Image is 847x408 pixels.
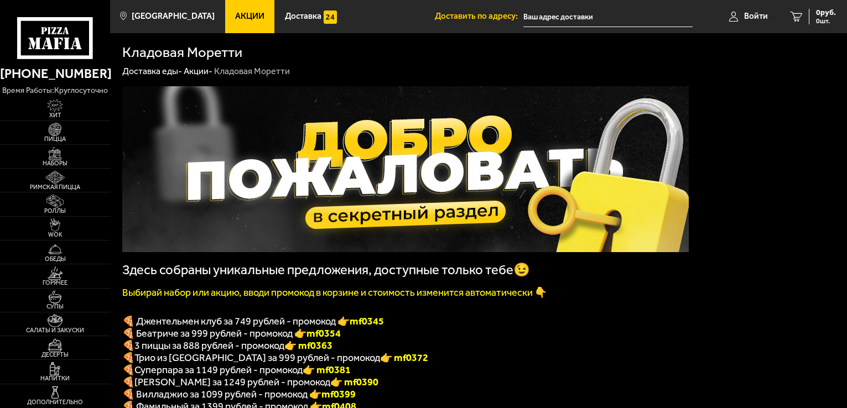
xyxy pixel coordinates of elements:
font: 👉 mf0381 [303,364,351,376]
b: 👉 mf0390 [330,376,378,388]
input: Ваш адрес доставки [523,7,693,27]
span: Акции [235,12,264,20]
font: Выбирай набор или акцию, вводи промокод в корзине и стоимость изменится автоматически 👇 [122,286,547,299]
img: 1024x1024 [122,86,689,252]
span: Суперпара за 1149 рублей - промокод [134,364,303,376]
span: 0 руб. [816,9,836,17]
img: 15daf4d41897b9f0e9f617042186c801.svg [324,11,337,24]
span: 🍕 Джентельмен клуб за 749 рублей - промокод 👉 [122,315,384,327]
b: mf0345 [350,315,384,327]
span: Доставка [285,12,321,20]
span: 🍕 Вилладжио за 1099 рублей - промокод 👉 [122,388,356,400]
a: Акции- [184,66,212,76]
b: mf0399 [321,388,356,400]
span: Доставить по адресу: [435,12,523,20]
div: Кладовая Моретти [214,66,290,77]
span: Здесь собраны уникальные предложения, доступные только тебе😉 [122,262,530,278]
span: 🍕 Беатриче за 999 рублей - промокод 👉 [122,327,341,339]
span: Трио из [GEOGRAPHIC_DATA] за 999 рублей - промокод [134,352,380,364]
font: 🍕 [122,339,134,352]
span: [GEOGRAPHIC_DATA] [132,12,215,20]
span: 3 пиццы за 888 рублей - промокод [134,339,284,352]
a: Доставка еды- [122,66,182,76]
span: Войти [744,12,768,20]
h1: Кладовая Моретти [122,45,242,60]
span: [PERSON_NAME] за 1249 рублей - промокод [134,376,330,388]
font: 👉 mf0372 [380,352,428,364]
font: 🍕 [122,364,134,376]
font: 🍕 [122,352,134,364]
span: 0 шт. [816,18,836,24]
b: 🍕 [122,376,134,388]
font: 👉 mf0363 [284,339,332,352]
b: mf0354 [306,327,341,339]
